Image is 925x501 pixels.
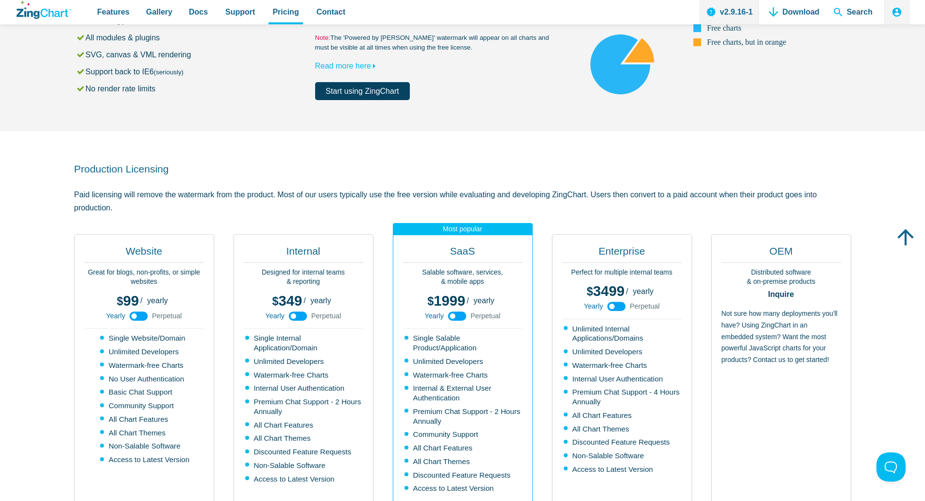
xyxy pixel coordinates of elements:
h2: OEM [722,244,841,263]
li: Access to Latest Version [100,455,189,465]
li: Community Support [100,401,189,411]
h2: Enterprise [562,244,682,263]
p: Great for blogs, non-profits, or simple websites [84,268,204,287]
span: 99 [117,293,139,309]
span: yearly [473,296,494,305]
li: Access to Latest Version [245,474,363,484]
iframe: Toggle Customer Support [876,452,906,482]
span: Features [97,5,130,18]
li: Watermark-free Charts [404,370,522,380]
span: Gallery [146,5,172,18]
span: Note: [315,34,331,41]
li: Internal User Authentication [564,374,682,384]
a: Read more here [315,62,380,70]
li: Support back to IE6 [76,65,315,78]
a: Start using ZingChart [315,82,410,100]
li: Unlimited Developers [404,357,522,366]
span: Yearly [106,312,125,319]
small: (seriously) [154,69,184,76]
span: yearly [147,296,168,305]
li: Single Website/Domain [100,333,189,343]
li: Premium Chat Support - 4 Hours Annually [564,387,682,407]
li: Watermark-free Charts [245,370,363,380]
li: Premium Chat Support - 2 Hours Annually [245,397,363,416]
li: Discounted Feature Requests [245,447,363,457]
span: yearly [310,296,331,305]
li: Premium Chat Support - 2 Hours Annually [404,407,522,426]
li: Community Support [404,430,522,439]
li: All Chart Features [404,443,522,453]
span: Docs [189,5,208,18]
li: All Chart Themes [564,424,682,434]
li: Internal & External User Authentication [404,383,522,403]
li: Discounted Feature Requests [404,470,522,480]
span: 349 [272,293,302,309]
h2: SaaS [403,244,522,263]
span: Contact [317,5,346,18]
span: Perpetual [471,312,501,319]
li: Access to Latest Version [564,465,682,474]
li: Discounted Feature Requests [564,437,682,447]
li: SVG, canvas & VML rendering [76,48,315,61]
small: The 'Powered by [PERSON_NAME]' watermark will appear on all charts and must be visible at all tim... [315,33,556,52]
p: Paid licensing will remove the watermark from the product. Most of our users typically use the fr... [74,188,851,214]
li: Unlimited Developers [564,347,682,357]
li: Access to Latest Version [404,484,522,493]
h2: Website [84,244,204,263]
li: Basic Chat Support [100,387,189,397]
span: Yearly [584,303,603,310]
p: Designed for internal teams & reporting [244,268,363,287]
li: Non-Salable Software [245,461,363,470]
li: All Chart Features [245,420,363,430]
li: Watermark-free Charts [564,361,682,370]
span: / [626,288,628,295]
li: All Chart Themes [245,433,363,443]
li: All modules & plugins [76,31,315,44]
span: / [303,297,305,305]
li: Non-Salable Software [100,441,189,451]
li: Internal User Authentication [245,383,363,393]
span: yearly [633,287,654,295]
span: Perpetual [630,303,660,310]
li: Non-Salable Software [564,451,682,461]
li: Unlimited Developers [100,347,189,357]
strong: Inquire [722,291,841,298]
span: Support [225,5,255,18]
li: Unlimited Developers [245,357,363,366]
h2: Production Licensing [74,162,851,175]
li: Unlimited Internal Applications/Domains [564,324,682,344]
p: Perfect for multiple internal teams [562,268,682,277]
li: Single Internal Application/Domain [245,333,363,353]
h2: Internal [244,244,363,263]
span: / [467,297,469,305]
span: Pricing [272,5,299,18]
li: All Chart Themes [404,457,522,466]
li: No render rate limits [76,82,315,95]
span: Perpetual [152,312,182,319]
li: Single Salable Product/Application [404,333,522,353]
p: Salable software, services, & mobile apps [403,268,522,287]
li: All Chart Features [100,415,189,424]
span: Yearly [424,312,443,319]
li: All Chart Themes [100,428,189,438]
p: Distributed software & on-premise products [722,268,841,287]
span: 1999 [427,293,465,309]
li: All Chart Features [564,411,682,420]
li: No User Authentication [100,374,189,384]
span: Perpetual [311,312,341,319]
span: 3499 [587,283,624,299]
li: Watermark-free Charts [100,361,189,370]
span: Yearly [265,312,284,319]
a: ZingChart Logo. Click to return to the homepage [17,1,71,19]
span: / [140,297,142,305]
